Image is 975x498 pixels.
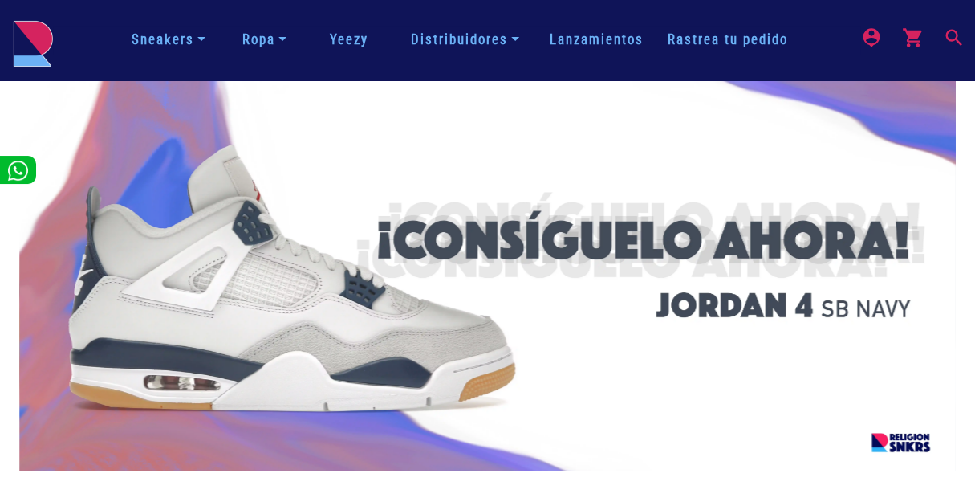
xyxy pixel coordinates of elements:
a: Lanzamientos [538,30,656,50]
mat-icon: shopping_cart [901,27,920,46]
mat-icon: person_pin [860,27,880,46]
a: Sneakers [125,26,212,54]
a: logo [13,20,53,60]
a: Rastrea tu pedido [656,30,800,50]
mat-icon: search [943,27,962,46]
img: whatsappwhite.png [8,161,28,181]
a: Ropa [236,26,293,54]
img: logo [13,20,53,67]
a: Yeezy [317,30,380,50]
a: Distribuidores [404,26,525,54]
